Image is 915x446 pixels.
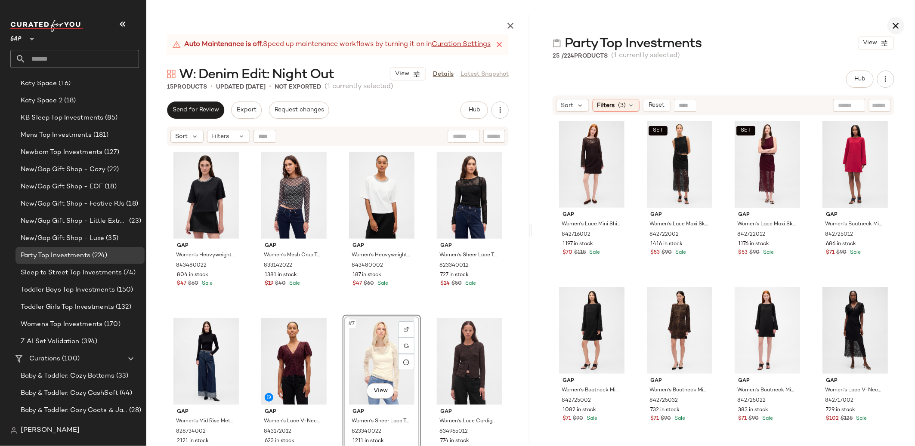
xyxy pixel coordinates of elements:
img: cn60453243.jpg [819,287,891,374]
span: 842722002 [649,231,679,239]
span: Sale [760,416,773,421]
img: svg%3e [404,327,409,332]
span: New/Gap Gift Shop - EOF [21,182,103,192]
span: Baby & Toddler: Cozy Bottoms [21,371,114,381]
img: svg%3e [553,39,561,47]
span: $47 [177,280,186,288]
span: View [373,388,388,394]
img: cfy_white_logo.C9jOOHJF.svg [10,20,83,32]
span: 833142022 [264,262,292,270]
span: Filters [212,132,229,141]
span: Party Top Investments [565,35,702,52]
button: Request changes [269,102,329,119]
img: cn60331386.jpg [258,318,330,405]
span: Sale [200,281,213,286]
span: New/Gap Gift Shop - Cozy [21,165,105,175]
span: 842725012 [825,231,853,239]
img: cn60276415.jpg [556,121,628,208]
span: $24 [440,280,450,288]
span: Women's Lace Cardigan by Gap [PERSON_NAME] Petite Size L [439,418,498,425]
span: $53 [738,249,748,257]
span: New/Gap Gift Shop - Luxe [21,234,104,243]
span: Sort [175,132,188,141]
span: Toddler Boys Top Investments [21,285,115,295]
span: (18) [103,182,117,192]
img: svg%3e [404,343,409,348]
span: $19 [265,280,273,288]
span: Gap [738,377,797,385]
span: Women's Lace V-Neck Midi Dress by Gap True Black Size XS [825,387,884,394]
span: Hub [468,107,480,114]
span: Newborn Top Investments [21,148,102,157]
span: (132) [114,302,131,312]
span: Z AI Set Validation [21,337,80,347]
span: Gap [563,377,621,385]
span: Sort [561,101,573,110]
span: Gap [177,242,235,250]
span: GAP [10,29,22,45]
span: Sale [761,250,774,255]
span: 187 in stock [352,271,381,279]
span: 1176 in stock [738,240,769,248]
span: 25 / [553,53,564,59]
span: KB Sleep Top Investments [21,113,103,123]
span: 732 in stock [650,406,680,414]
div: Products [553,52,608,61]
span: (44) [118,388,133,398]
span: • [269,82,271,92]
span: (23) [127,216,141,226]
span: Women's Mesh Crop T-Shirt by Gap Black Plaid Size XS [264,252,322,259]
span: 686 in stock [826,240,856,248]
span: Gap [440,242,499,250]
span: Gap [826,211,884,219]
span: Sale [587,250,600,255]
span: Request changes [274,107,324,114]
span: Send for Review [172,107,219,114]
img: cn59988367.jpg [258,152,330,239]
span: Sale [674,250,686,255]
a: Details [433,70,454,79]
span: Women's Lace Maxi Skirt by Gap True Black Petite Size XS [649,221,708,228]
span: Katy Space 2 [21,96,62,106]
a: Curation Settings [432,40,491,50]
span: $71 [563,415,571,423]
span: $40 [275,280,286,288]
span: 804 in stock [177,271,208,279]
span: Women's Boatneck Mini Shift Dress by Gap Black Floral Size XS [562,387,620,394]
span: $90 [748,415,759,423]
span: (394) [80,337,98,347]
span: Gap [352,242,411,250]
span: 843480002 [352,262,383,270]
span: (127) [102,148,119,157]
img: cn60592556.jpg [819,121,891,208]
span: Sale [673,416,685,421]
span: Sleep to Street Top Investments [21,268,122,278]
span: 727 in stock [440,271,469,279]
span: (150) [115,285,133,295]
span: Gap [265,242,323,250]
img: cn60524902.jpg [556,287,628,374]
span: 623 in stock [265,437,294,445]
span: Gap [650,377,709,385]
img: cn60499486.jpg [170,318,242,405]
span: $90 [661,415,671,423]
img: cn59938391.jpg [346,318,418,405]
span: (18) [124,199,138,209]
img: cn60620011.jpg [643,287,716,374]
span: $53 [650,249,660,257]
img: cn60326184.jpg [346,152,418,239]
span: Women's Lace Maxi Skirt by Gap Tuscan Red Size XS [737,221,796,228]
div: Speed up maintenance workflows by turning it on in [172,40,491,50]
span: $50 [451,280,462,288]
span: View [395,71,409,77]
span: $90 [749,249,760,257]
span: 843172012 [264,428,291,436]
button: Reset [643,99,671,112]
span: New/Gap Gift Shop - Festive PJs [21,199,124,209]
span: (224) [90,251,108,261]
span: 843480022 [176,262,207,270]
span: 1197 in stock [563,240,593,248]
span: Gap [650,211,709,219]
button: View [390,68,426,80]
span: (35) [104,234,118,243]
